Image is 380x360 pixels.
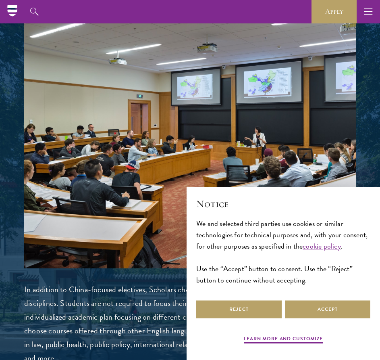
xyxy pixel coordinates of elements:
button: Accept [285,300,370,318]
a: cookie policy [303,241,341,251]
div: We and selected third parties use cookies or similar technologies for technical purposes and, wit... [196,218,370,286]
button: Reject [196,300,282,318]
button: Learn more and customize [244,335,323,345]
h2: Notice [196,197,370,211]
